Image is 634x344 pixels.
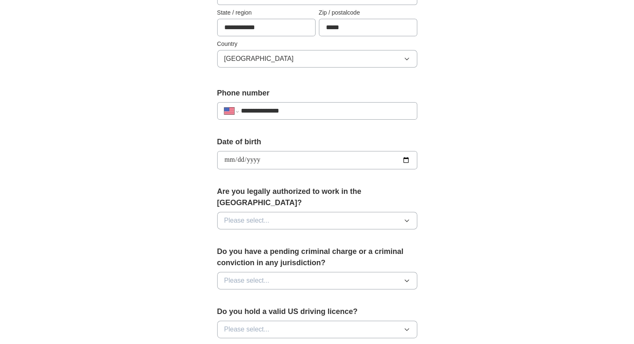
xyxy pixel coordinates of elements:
[217,306,417,317] label: Do you hold a valid US driving licence?
[217,40,417,48] label: Country
[217,272,417,289] button: Please select...
[224,324,270,334] span: Please select...
[217,88,417,99] label: Phone number
[217,212,417,229] button: Please select...
[224,216,270,226] span: Please select...
[217,246,417,269] label: Do you have a pending criminal charge or a criminal conviction in any jurisdiction?
[217,50,417,68] button: [GEOGRAPHIC_DATA]
[224,276,270,286] span: Please select...
[217,321,417,338] button: Please select...
[224,54,294,64] span: [GEOGRAPHIC_DATA]
[217,186,417,208] label: Are you legally authorized to work in the [GEOGRAPHIC_DATA]?
[217,8,316,17] label: State / region
[217,136,417,148] label: Date of birth
[319,8,417,17] label: Zip / postalcode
